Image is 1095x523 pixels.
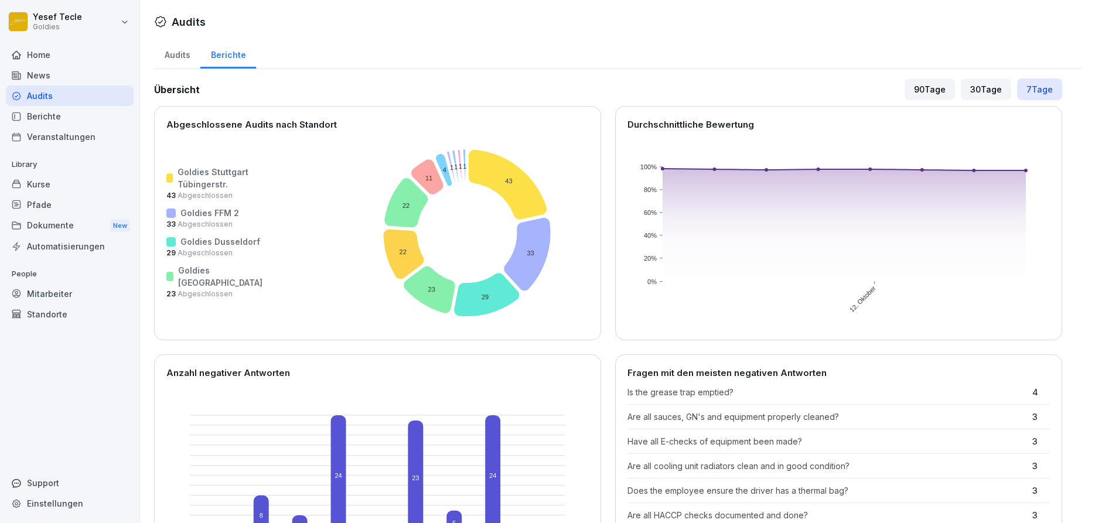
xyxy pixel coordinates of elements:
[644,186,657,193] text: 80%
[6,45,134,65] a: Home
[848,285,877,313] text: 12. Oktober
[961,78,1011,100] div: 30 Tage
[178,166,265,190] p: Goldies Stuttgart Tübingerstr.
[200,39,256,69] a: Berichte
[6,65,134,86] a: News
[176,191,233,200] span: Abgeschlossen
[627,367,1050,380] p: Fragen mit den meisten negativen Antworten
[6,174,134,194] a: Kurse
[166,219,265,230] p: 33
[154,83,200,97] h2: Übersicht
[166,118,589,132] p: Abgeschlossene Audits nach Standort
[647,278,657,285] text: 0%
[644,255,657,262] text: 20%
[6,236,134,257] a: Automatisierungen
[1017,78,1062,100] div: 7 Tage
[627,435,1026,447] p: Have all E-checks of equipment been made?
[627,386,1026,398] p: Is the grease trap emptied?
[33,23,82,31] p: Goldies
[110,219,130,233] div: New
[6,493,134,514] a: Einstellungen
[166,367,589,380] p: Anzahl negativer Antworten
[627,118,1050,132] p: Durchschnittliche Bewertung
[33,12,82,22] p: Yesef Tecle
[1032,509,1050,521] p: 3
[1032,411,1050,423] p: 3
[180,235,260,248] p: Goldies Dusseldorf
[1032,484,1050,497] p: 3
[627,411,1026,423] p: Are all sauces, GN's and equipment properly cleaned?
[172,14,206,30] h1: Audits
[627,484,1026,497] p: Does the employee ensure the driver has a thermal bag?
[905,78,955,100] div: 90 Tage
[176,220,233,228] span: Abgeschlossen
[6,194,134,215] a: Pfade
[178,264,265,289] p: Goldies [GEOGRAPHIC_DATA]
[166,289,265,299] p: 23
[166,248,265,258] p: 29
[6,155,134,174] p: Library
[1032,435,1050,447] p: 3
[640,163,657,170] text: 100%
[644,232,657,239] text: 40%
[6,215,134,237] div: Dokumente
[154,39,200,69] a: Audits
[6,283,134,304] a: Mitarbeiter
[1032,460,1050,472] p: 3
[6,473,134,493] div: Support
[166,190,265,201] p: 43
[6,106,134,127] a: Berichte
[176,248,233,257] span: Abgeschlossen
[627,460,1026,472] p: Are all cooling unit radiators clean and in good condition?
[6,215,134,237] a: DokumenteNew
[176,289,233,298] span: Abgeschlossen
[627,509,1026,521] p: Are all HACCP checks documented and done?
[6,304,134,324] a: Standorte
[644,209,657,216] text: 60%
[1032,386,1050,398] p: 4
[6,127,134,147] a: Veranstaltungen
[6,265,134,283] p: People
[6,86,134,106] a: Audits
[180,207,239,219] p: Goldies FFM 2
